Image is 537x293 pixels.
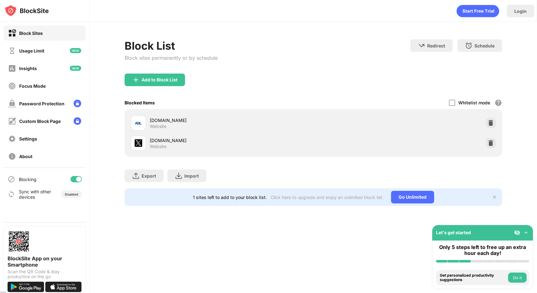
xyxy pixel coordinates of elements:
[19,177,36,182] div: Blocking
[150,144,166,149] div: Website
[74,117,81,125] img: lock-menu.svg
[8,255,82,268] div: BlockSite App on your Smartphone
[125,39,218,52] div: Block List
[19,66,37,71] div: Insights
[19,189,51,200] div: Sync with other devices
[19,154,32,159] div: About
[19,83,46,89] div: Focus Mode
[184,173,199,179] div: Import
[19,119,61,124] div: Custom Block Page
[70,66,81,71] img: new-icon.svg
[8,135,16,143] img: settings-off.svg
[142,77,177,82] div: Add to Block List
[271,195,383,200] div: Click here to upgrade and enjoy an unlimited block list.
[193,195,267,200] div: 1 sites left to add to your block list.
[8,152,16,160] img: about-off.svg
[19,48,44,53] div: Usage Limit
[19,136,37,141] div: Settings
[125,55,218,61] div: Block sites permanently or by schedule
[456,5,499,17] div: animation
[440,273,506,282] div: Get personalized productivity suggestions
[8,64,16,72] img: insights-off.svg
[8,47,16,55] img: time-usage-off.svg
[45,282,82,292] img: download-on-the-app-store.svg
[436,230,471,235] div: Let's get started
[8,282,44,292] img: get-it-on-google-play.svg
[8,82,16,90] img: focus-off.svg
[8,175,15,183] img: blocking-icon.svg
[70,48,81,53] img: new-icon.svg
[8,100,16,108] img: password-protection-off.svg
[150,117,313,124] div: [DOMAIN_NAME]
[19,101,64,106] div: Password Protection
[125,100,155,105] div: Blocked Items
[135,119,142,127] img: favicons
[8,29,16,37] img: block-on.svg
[436,244,529,256] div: Only 5 steps left to free up an extra hour each day!
[458,100,490,105] div: Whitelist mode
[19,30,43,36] div: Block Sites
[150,137,313,144] div: [DOMAIN_NAME]
[514,8,527,14] div: Login
[492,195,497,200] img: x-button.svg
[150,124,166,129] div: Website
[8,269,82,279] div: Scan the QR Code & stay productive on the go
[508,273,527,283] button: Do it
[427,43,445,48] div: Redirect
[8,117,16,125] img: customize-block-page-off.svg
[8,191,15,198] img: sync-icon.svg
[514,229,520,236] img: eye-not-visible.svg
[523,229,529,236] img: omni-setup-toggle.svg
[4,4,49,17] img: logo-blocksite.svg
[474,43,495,48] div: Schedule
[391,191,434,203] div: Go Unlimited
[74,100,81,107] img: lock-menu.svg
[142,173,156,179] div: Export
[8,230,30,253] img: options-page-qr-code.png
[65,192,78,196] div: Disabled
[135,139,142,147] img: favicons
